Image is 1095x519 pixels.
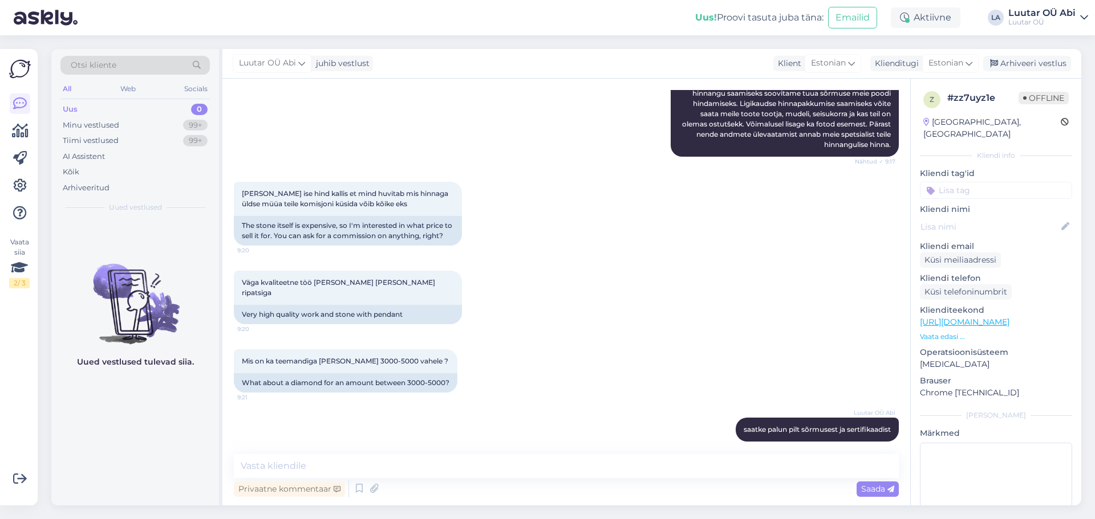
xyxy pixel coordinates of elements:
span: 9:20 [237,246,280,255]
div: Klient [773,58,801,70]
div: 99+ [183,135,208,146]
div: Minu vestlused [63,120,119,131]
p: Märkmed [920,427,1072,439]
div: Arhiveeri vestlus [983,56,1071,71]
div: All [60,81,74,96]
p: Kliendi tag'id [920,167,1072,179]
span: z [930,95,934,104]
span: Offline [1019,92,1069,104]
div: Küsi meiliaadressi [920,252,1001,268]
div: Privaatne kommentaar [234,481,345,497]
span: Väga kvaliteetne töö [PERSON_NAME] [PERSON_NAME] ripatsiga [242,278,437,297]
div: 99+ [183,120,208,131]
a: [URL][DOMAIN_NAME] [920,317,1009,327]
p: [MEDICAL_DATA] [920,358,1072,370]
div: What about a diamond for an amount between 3000-5000? [234,373,457,393]
input: Lisa nimi [920,220,1059,233]
span: Luutar OÜ Abi [853,408,895,417]
div: The stone itself is expensive, so I'm interested in what price to sell it for. You can ask for a ... [234,216,462,246]
span: 9:20 [237,325,280,333]
span: Mis on ka teemandiga [PERSON_NAME] 3000-5000 vahele ? [242,357,448,365]
div: AI Assistent [63,151,105,162]
span: [PERSON_NAME] ise hind kallis et mind huvitab mis hinnaga üldse müüa teile komisjoni küsida võib ... [242,189,450,208]
p: Brauser [920,375,1072,387]
span: Estonian [811,57,846,70]
div: Luutar OÜ [1008,18,1076,27]
span: saatke palun pilt sõrmusest ja sertifikaadist [744,425,891,434]
img: Askly Logo [9,58,31,80]
span: 11:28 [853,442,895,451]
div: Aktiivne [891,7,960,28]
div: Kliendi info [920,150,1072,161]
div: Proovi tasuta juba täna: [695,11,824,24]
p: Kliendi telefon [920,272,1072,284]
div: Klienditugi [870,58,919,70]
img: No chats [51,243,219,346]
div: Tiimi vestlused [63,135,119,146]
p: Vaata edasi ... [920,332,1072,342]
div: 2 / 3 [9,278,30,288]
p: Operatsioonisüsteem [920,346,1072,358]
div: Arhiveeritud [63,182,109,194]
div: juhib vestlust [311,58,370,70]
span: Uued vestlused [109,202,162,212]
div: Vaata siia [9,237,30,288]
input: Lisa tag [920,182,1072,199]
div: Socials [182,81,210,96]
div: Very high quality work and stone with pendant [234,305,462,324]
p: Klienditeekond [920,304,1072,316]
div: [GEOGRAPHIC_DATA], [GEOGRAPHIC_DATA] [923,116,1061,140]
span: Luutar OÜ Abi [239,57,296,70]
div: Küsi telefoninumbrit [920,284,1012,300]
span: Estonian [928,57,963,70]
span: Saada [861,484,894,494]
button: Emailid [828,7,877,28]
div: Web [118,81,138,96]
div: LA [988,10,1004,26]
div: # zz7uyz1e [947,91,1019,105]
p: Kliendi email [920,240,1072,252]
a: Luutar OÜ AbiLuutar OÜ [1008,9,1088,27]
div: Kõik [63,166,79,178]
b: Uus! [695,12,717,23]
p: Chrome [TECHNICAL_ID] [920,387,1072,399]
div: 0 [191,104,208,115]
div: Luutar OÜ Abi [1008,9,1076,18]
div: Uus [63,104,78,115]
p: Kliendi nimi [920,203,1072,215]
div: [PERSON_NAME] [920,410,1072,420]
span: 9:21 [237,393,280,402]
p: Uued vestlused tulevad siia. [77,356,194,368]
span: Nähtud ✓ 9:17 [853,157,895,166]
span: Otsi kliente [71,59,116,71]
